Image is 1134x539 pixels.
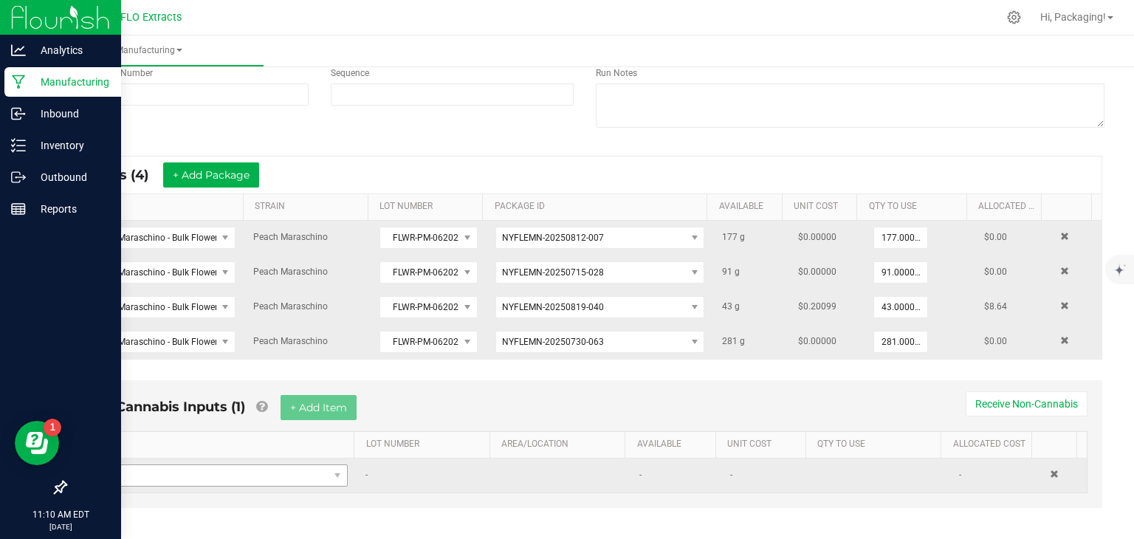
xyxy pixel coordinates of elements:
[735,301,740,312] span: g
[502,337,604,347] span: NYFLEMN-20250730-063
[730,470,732,480] span: -
[722,336,738,346] span: 281
[984,267,1007,277] span: $0.00
[7,521,114,532] p: [DATE]
[11,43,26,58] inline-svg: Analytics
[78,297,216,317] span: Peach Maraschino - Bulk Flower
[92,464,348,487] span: NO DATA FOUND
[26,137,114,154] p: Inventory
[639,470,642,480] span: -
[984,232,1007,242] span: $0.00
[253,232,328,242] span: Peach Maraschino
[253,267,328,277] span: Peach Maraschino
[120,11,182,24] span: FLO Extracts
[502,233,604,243] span: NYFLEMN-20250812-007
[78,227,216,248] span: Peach Maraschino - Bulk Flower
[255,201,362,213] a: STRAINSortable
[740,232,745,242] span: g
[11,106,26,121] inline-svg: Inbound
[1040,11,1106,23] span: Hi, Packaging!
[502,302,604,312] span: NYFLEMN-20250819-040
[637,439,710,450] a: AVAILABLESortable
[1043,439,1071,450] a: Sortable
[798,267,836,277] span: $0.00000
[984,301,1007,312] span: $8.64
[94,439,348,450] a: ITEMSortable
[501,439,619,450] a: AREA/LOCATIONSortable
[331,68,369,78] span: Sequence
[26,73,114,91] p: Manufacturing
[727,439,800,450] a: Unit CostSortable
[966,391,1087,416] button: Receive Non-Cannabis
[11,170,26,185] inline-svg: Outbound
[44,419,61,436] iframe: Resource center unread badge
[26,105,114,123] p: Inbound
[722,267,732,277] span: 91
[281,395,357,420] button: + Add Item
[722,232,738,242] span: 177
[11,202,26,216] inline-svg: Reports
[365,470,368,480] span: -
[869,201,961,213] a: QTY TO USESortable
[253,336,328,346] span: Peach Maraschino
[953,439,1026,450] a: Allocated CostSortable
[35,44,264,57] span: Manufacturing
[735,267,740,277] span: g
[380,262,458,283] span: FLWR-PM-062025 sith
[82,399,245,415] span: Non-Cannabis Inputs (1)
[15,421,59,465] iframe: Resource center
[984,336,1007,346] span: $0.00
[798,336,836,346] span: $0.00000
[79,201,237,213] a: ITEMSortable
[26,168,114,186] p: Outbound
[7,508,114,521] p: 11:10 AM EDT
[380,332,458,352] span: FLWR-PM-062025 van
[83,167,163,183] span: Inputs (4)
[959,470,961,480] span: -
[11,138,26,153] inline-svg: Inventory
[379,201,477,213] a: LOT NUMBERSortable
[719,201,777,213] a: AVAILABLESortable
[35,35,264,66] a: Manufacturing
[596,68,637,78] span: Run Notes
[794,201,851,213] a: Unit CostSortable
[978,201,1036,213] a: Allocated CostSortable
[817,439,935,450] a: QTY TO USESortable
[798,232,836,242] span: $0.00000
[78,262,216,283] span: Peach Maraschino - Bulk Flower
[722,301,732,312] span: 43
[502,267,604,278] span: NYFLEMN-20250715-028
[740,336,745,346] span: g
[256,399,267,415] a: Add Non-Cannabis items that were also consumed in the run (e.g. gloves and packaging); Also add N...
[380,297,458,317] span: FLWR-PM-062025 chan
[163,162,259,188] button: + Add Package
[380,227,458,248] span: FLWR-PM-062025 patc
[495,201,702,213] a: PACKAGE IDSortable
[1054,201,1086,213] a: Sortable
[253,301,328,312] span: Peach Maraschino
[1005,10,1023,24] div: Manage settings
[78,332,216,352] span: Peach Maraschino - Bulk Flower
[26,41,114,59] p: Analytics
[366,439,484,450] a: LOT NUMBERSortable
[798,301,836,312] span: $0.20099
[11,75,26,89] inline-svg: Manufacturing
[26,200,114,218] p: Reports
